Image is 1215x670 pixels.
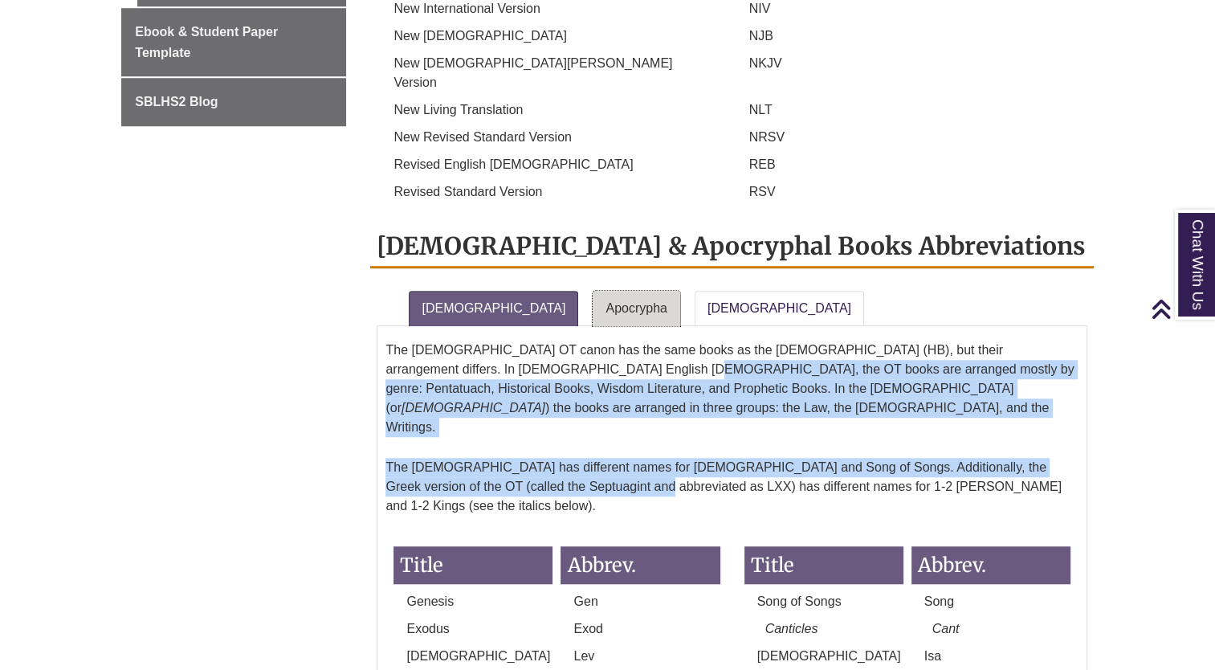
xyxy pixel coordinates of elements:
h3: Abbrev. [561,546,720,584]
h3: Abbrev. [911,546,1070,584]
a: Ebook & Student Paper Template [121,8,346,76]
p: Gen [561,592,720,611]
p: New [DEMOGRAPHIC_DATA] [381,27,728,46]
p: Song of Songs [744,592,903,611]
a: [DEMOGRAPHIC_DATA] [409,291,578,326]
p: Exod [561,619,720,639]
p: [DEMOGRAPHIC_DATA] [744,647,903,666]
p: Revised Standard Version [381,182,728,202]
p: The [DEMOGRAPHIC_DATA] has different names for [DEMOGRAPHIC_DATA] and Song of Songs. Additionally... [385,451,1078,522]
p: Lev [561,647,720,666]
p: The [DEMOGRAPHIC_DATA] OT canon has the same books as the [DEMOGRAPHIC_DATA] (HB), but their arra... [385,334,1078,443]
p: Exodus [393,619,552,639]
a: SBLHS2 Blog [121,78,346,126]
p: New [DEMOGRAPHIC_DATA][PERSON_NAME] Version [381,54,728,92]
p: [DEMOGRAPHIC_DATA] [393,647,552,666]
p: Isa [911,647,1070,666]
p: Revised English [DEMOGRAPHIC_DATA] [381,155,728,174]
h3: Title [393,546,552,584]
p: Genesis [393,592,552,611]
h2: [DEMOGRAPHIC_DATA] & Apocryphal Books Abbreviations [370,226,1093,268]
p: New Revised Standard Version [381,128,728,147]
p: NLT [736,100,1083,120]
em: Canticles [765,622,818,635]
em: Cant [932,622,960,635]
h3: Title [744,546,903,584]
a: [DEMOGRAPHIC_DATA] [695,291,864,326]
p: Song [911,592,1070,611]
span: Ebook & Student Paper Template [135,25,278,59]
p: NKJV [736,54,1083,73]
p: REB [736,155,1083,174]
p: NRSV [736,128,1083,147]
p: New Living Translation [381,100,728,120]
a: Apocrypha [593,291,680,326]
p: NJB [736,27,1083,46]
p: RSV [736,182,1083,202]
span: SBLHS2 Blog [135,95,218,108]
a: Back to Top [1151,298,1211,320]
em: [DEMOGRAPHIC_DATA] [402,401,545,415]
